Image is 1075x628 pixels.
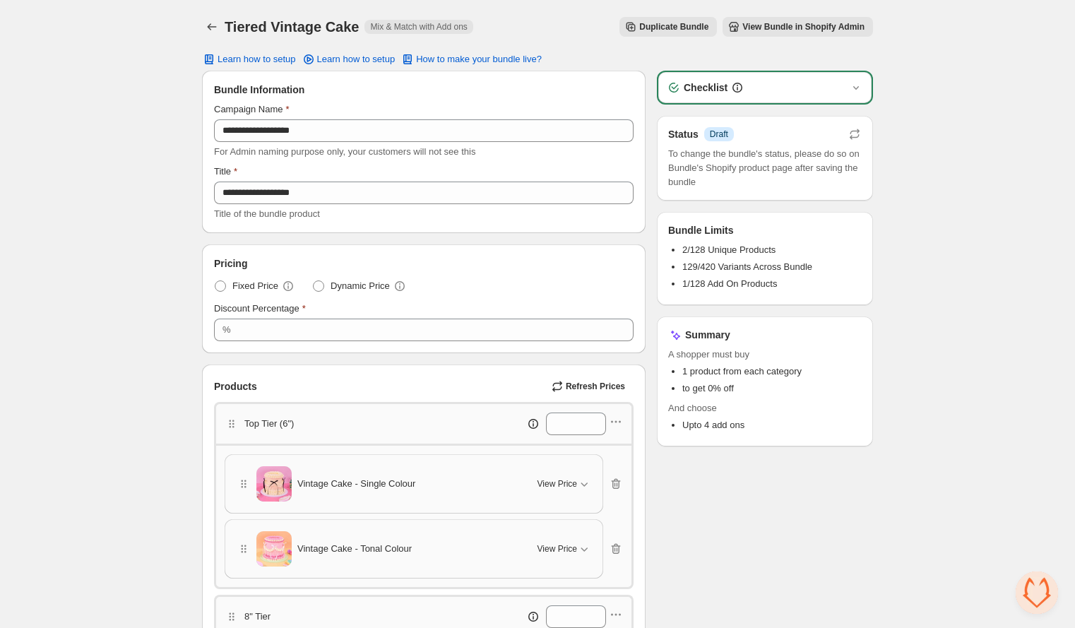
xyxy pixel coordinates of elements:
img: Vintage Cake - Single Colour [256,466,292,502]
h1: Tiered Vintage Cake [225,18,359,35]
button: Learn how to setup [194,49,304,69]
span: Fixed Price [232,279,278,293]
span: Learn how to setup [218,54,296,65]
span: For Admin naming purpose only, your customers will not see this [214,146,475,157]
span: And choose [668,401,862,415]
span: 129/420 Variants Across Bundle [682,261,812,272]
button: View Price [529,473,600,495]
button: Back [202,17,222,37]
h3: Checklist [684,81,727,95]
span: Pricing [214,256,247,271]
li: to get 0% off [682,381,862,396]
p: Top Tier (6") [244,417,294,431]
img: Vintage Cake - Tonal Colour [256,531,292,567]
li: Upto 4 add ons [682,418,862,432]
span: Learn how to setup [317,54,396,65]
span: View Price [537,543,577,555]
span: 1/128 Add On Products [682,278,777,289]
span: Draft [710,129,728,140]
button: Refresh Prices [546,377,634,396]
label: Campaign Name [214,102,290,117]
h3: Bundle Limits [668,223,734,237]
span: Refresh Prices [566,381,625,392]
a: Open chat [1016,571,1058,614]
span: View Price [537,478,577,490]
label: Title [214,165,237,179]
p: 8" Tier [244,610,271,624]
span: Vintage Cake - Tonal Colour [297,542,412,556]
span: Vintage Cake - Single Colour [297,477,415,491]
span: 2/128 Unique Products [682,244,776,255]
h3: Status [668,127,699,141]
button: How to make your bundle live? [392,49,550,69]
label: Discount Percentage [214,302,306,316]
button: View Price [529,538,600,560]
span: Duplicate Bundle [639,21,708,32]
span: Title of the bundle product [214,208,320,219]
span: Mix & Match with Add ons [370,21,467,32]
span: How to make your bundle live? [416,54,542,65]
span: To change the bundle's status, please do so on Bundle's Shopify product page after saving the bundle [668,147,862,189]
h3: Summary [685,328,730,342]
button: View Bundle in Shopify Admin [723,17,873,37]
button: Duplicate Bundle [619,17,717,37]
span: Dynamic Price [331,279,390,293]
span: Products [214,379,257,393]
li: 1 product from each category [682,365,862,379]
span: View Bundle in Shopify Admin [742,21,865,32]
a: Learn how to setup [293,49,404,69]
span: Bundle Information [214,83,304,97]
span: A shopper must buy [668,348,862,362]
div: % [222,323,231,337]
